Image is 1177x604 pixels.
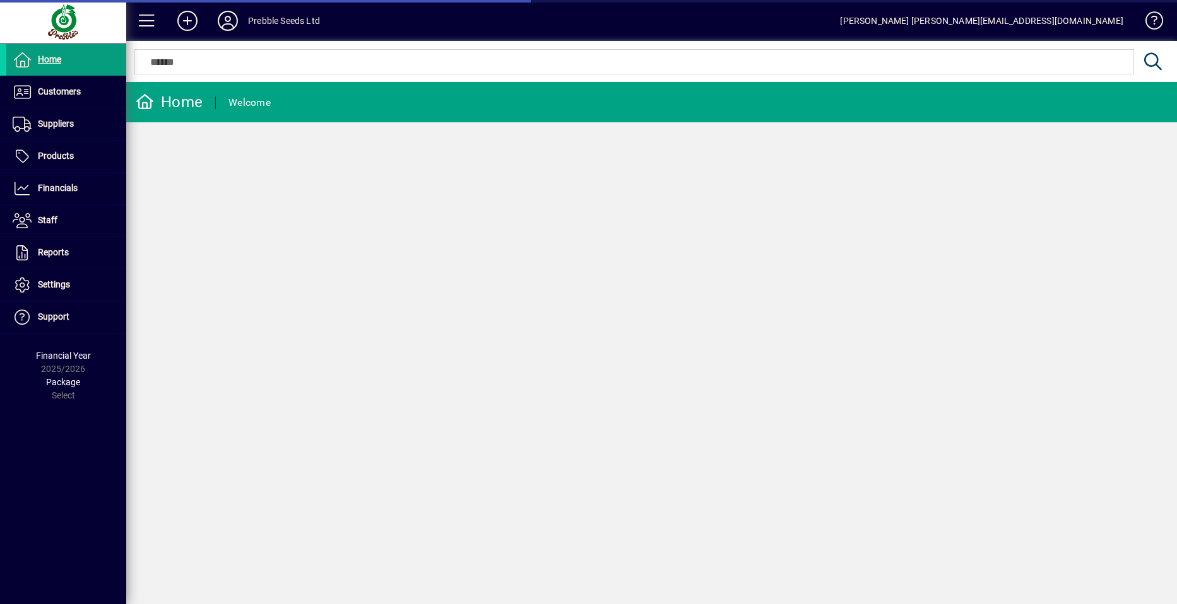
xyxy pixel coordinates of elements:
div: Home [136,92,203,112]
span: Home [38,54,61,64]
div: Prebble Seeds Ltd [248,11,320,31]
button: Profile [208,9,248,32]
span: Financials [38,183,78,193]
a: Financials [6,173,126,204]
div: Welcome [228,93,271,113]
span: Settings [38,279,70,289]
span: Products [38,151,74,161]
a: Customers [6,76,126,108]
a: Suppliers [6,108,126,140]
a: Staff [6,205,126,236]
span: Financial Year [36,351,91,361]
span: Suppliers [38,119,74,129]
span: Package [46,377,80,387]
a: Support [6,301,126,333]
a: Knowledge Base [1136,3,1161,44]
span: Support [38,311,69,322]
a: Settings [6,269,126,301]
span: Reports [38,247,69,257]
span: Staff [38,215,57,225]
a: Products [6,141,126,172]
span: Customers [38,86,81,96]
a: Reports [6,237,126,269]
button: Add [167,9,208,32]
div: [PERSON_NAME] [PERSON_NAME][EMAIL_ADDRESS][DOMAIN_NAME] [840,11,1123,31]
